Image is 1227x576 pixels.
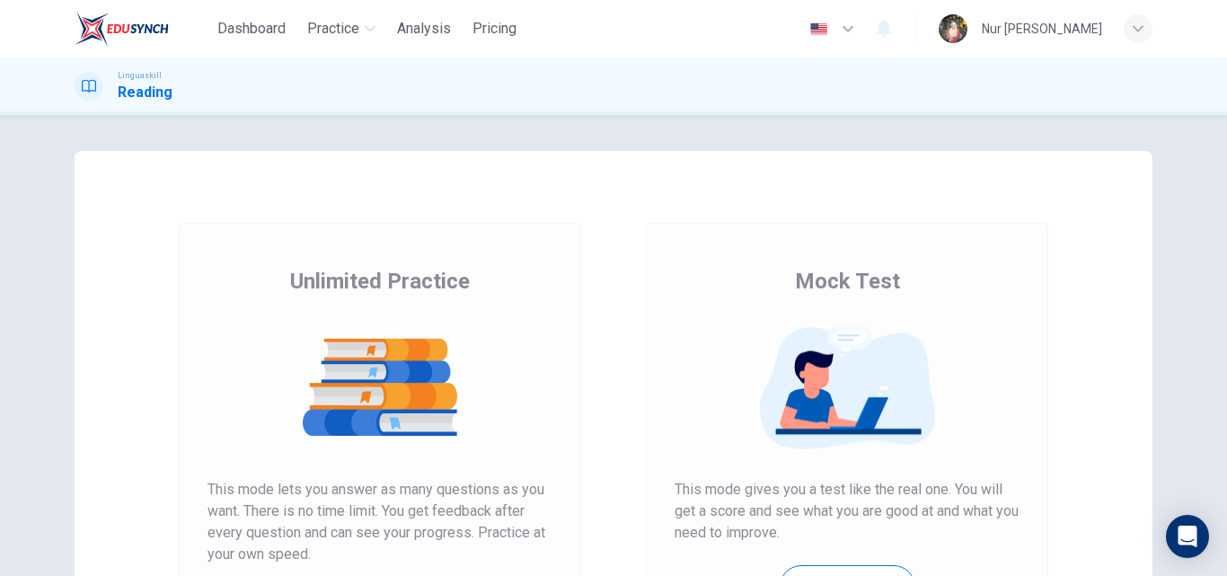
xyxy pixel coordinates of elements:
span: Practice [307,18,359,40]
div: Open Intercom Messenger [1166,515,1209,558]
span: Dashboard [217,18,286,40]
button: Dashboard [210,13,293,45]
span: This mode lets you answer as many questions as you want. There is no time limit. You get feedback... [207,479,552,565]
img: en [808,22,830,36]
span: Pricing [472,18,516,40]
img: Profile picture [939,14,967,43]
a: EduSynch logo [75,11,210,47]
button: Practice [300,13,383,45]
span: Linguaskill [118,69,162,82]
img: EduSynch logo [75,11,169,47]
div: Nur [PERSON_NAME] [982,18,1102,40]
button: Pricing [465,13,524,45]
span: This mode gives you a test like the real one. You will get a score and see what you are good at a... [675,479,1020,544]
h1: Reading [118,82,172,103]
span: Unlimited Practice [290,267,470,296]
span: Mock Test [795,267,900,296]
span: Analysis [397,18,451,40]
button: Analysis [390,13,458,45]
